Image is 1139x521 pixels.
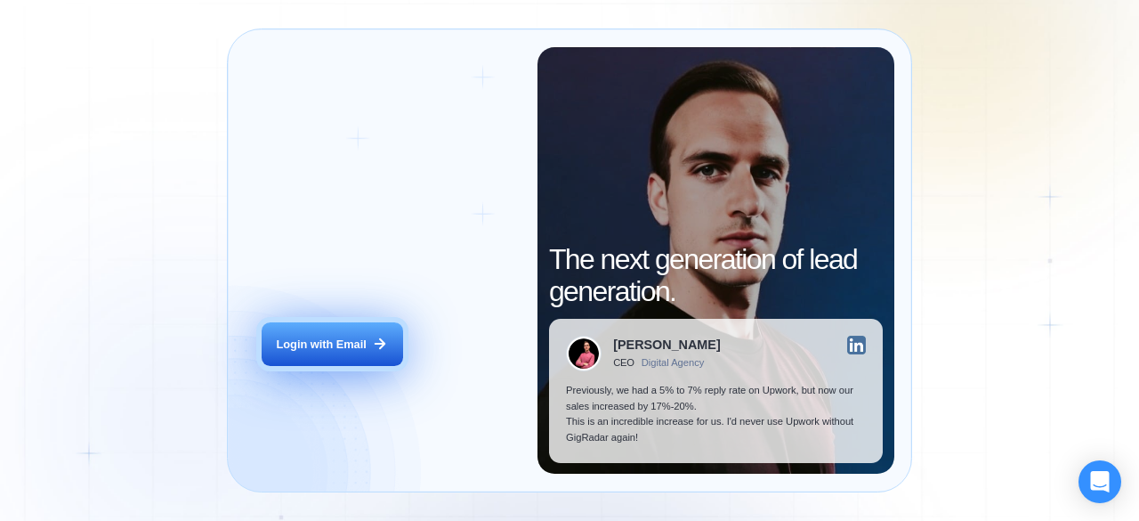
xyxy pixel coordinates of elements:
div: Open Intercom Messenger [1078,460,1121,503]
p: Previously, we had a 5% to 7% reply rate on Upwork, but now our sales increased by 17%-20%. This ... [566,383,866,445]
button: Login with Email [262,322,402,367]
div: Login with Email [277,337,367,353]
h2: The next generation of lead generation. [549,244,883,306]
div: [PERSON_NAME] [613,338,720,351]
div: CEO [613,357,634,369]
div: Digital Agency [642,357,705,369]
